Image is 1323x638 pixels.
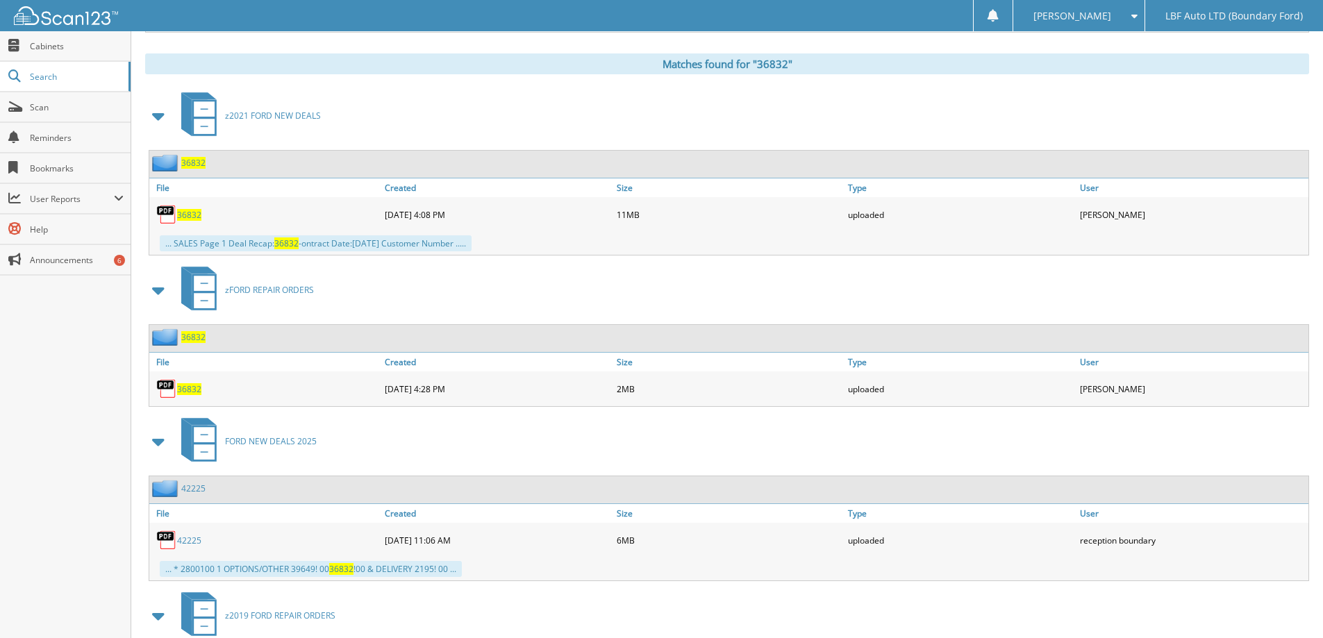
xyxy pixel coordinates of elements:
[613,353,845,371] a: Size
[156,378,177,399] img: PDF.png
[145,53,1309,74] div: Matches found for "36832"
[156,530,177,551] img: PDF.png
[114,255,125,266] div: 6
[613,526,845,554] div: 6MB
[160,561,462,577] div: ... * 2800100 1 OPTIONS/OTHER 39649! 00 !00 & DELIVERY 2195! 00 ...
[225,284,314,296] span: zFORD REPAIR ORDERS
[844,178,1076,197] a: Type
[177,209,201,221] a: 36832
[30,40,124,52] span: Cabinets
[152,328,181,346] img: folder2.png
[381,178,613,197] a: Created
[1165,12,1303,20] span: LBF Auto LTD (Boundary Ford)
[30,162,124,174] span: Bookmarks
[30,224,124,235] span: Help
[1076,526,1308,554] div: reception boundary
[381,526,613,554] div: [DATE] 11:06 AM
[149,178,381,197] a: File
[844,201,1076,228] div: uploaded
[160,235,472,251] div: ... SALES Page 1 Deal Recap: -ontract Date:[DATE] Customer Number .....
[181,482,206,494] a: 42225
[1033,12,1111,20] span: [PERSON_NAME]
[177,535,201,546] a: 42225
[173,414,317,469] a: FORD NEW DEALS 2025
[173,88,321,143] a: z2021 FORD NEW DEALS
[177,383,201,395] a: 36832
[181,331,206,343] a: 36832
[844,504,1076,523] a: Type
[30,101,124,113] span: Scan
[1076,375,1308,403] div: [PERSON_NAME]
[613,178,845,197] a: Size
[225,610,335,621] span: z2019 FORD REPAIR ORDERS
[1254,571,1323,638] iframe: Chat Widget
[14,6,118,25] img: scan123-logo-white.svg
[30,254,124,266] span: Announcements
[381,504,613,523] a: Created
[152,154,181,171] img: folder2.png
[1076,353,1308,371] a: User
[613,201,845,228] div: 11MB
[381,375,613,403] div: [DATE] 4:28 PM
[149,504,381,523] a: File
[1076,201,1308,228] div: [PERSON_NAME]
[173,262,314,317] a: zFORD REPAIR ORDERS
[30,71,122,83] span: Search
[225,110,321,121] span: z2021 FORD NEW DEALS
[181,157,206,169] a: 36832
[844,526,1076,554] div: uploaded
[30,193,114,205] span: User Reports
[613,375,845,403] div: 2MB
[1076,504,1308,523] a: User
[152,480,181,497] img: folder2.png
[1076,178,1308,197] a: User
[30,132,124,144] span: Reminders
[844,353,1076,371] a: Type
[225,435,317,447] span: FORD NEW DEALS 2025
[381,201,613,228] div: [DATE] 4:08 PM
[156,204,177,225] img: PDF.png
[149,353,381,371] a: File
[381,353,613,371] a: Created
[274,237,299,249] span: 36832
[844,375,1076,403] div: uploaded
[329,563,353,575] span: 36832
[613,504,845,523] a: Size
